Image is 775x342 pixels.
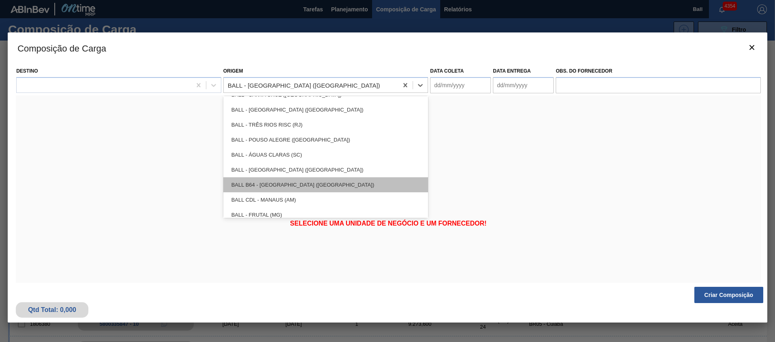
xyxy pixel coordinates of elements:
div: BALL - TRÊS RIOS RISC (RJ) [223,117,428,132]
label: Origem [223,68,243,74]
div: BALL - ÁGUAS CLARAS (SC) [223,147,428,162]
div: BALL - FRUTAL (MG) [223,207,428,222]
div: BALL B64 - [GEOGRAPHIC_DATA] ([GEOGRAPHIC_DATA]) [223,177,428,192]
div: Qtd Total: 0,000 [22,306,82,314]
span: Selecione uma unidade de negócio e um fornecedor! [290,220,487,227]
div: BALL CDL - MANAUS (AM) [223,192,428,207]
button: Criar Composição [694,287,763,303]
div: BALL - [GEOGRAPHIC_DATA] ([GEOGRAPHIC_DATA]) [228,82,380,88]
label: Data coleta [430,68,464,74]
label: Obs. do Fornecedor [556,65,761,77]
label: Data entrega [493,68,531,74]
div: BALL - [GEOGRAPHIC_DATA] ([GEOGRAPHIC_DATA]) [223,102,428,117]
input: dd/mm/yyyy [430,77,491,93]
div: BALL - POUSO ALEGRE ([GEOGRAPHIC_DATA]) [223,132,428,147]
label: Destino [16,68,38,74]
input: dd/mm/yyyy [493,77,554,93]
h3: Composição de Carga [8,32,767,63]
div: BALL - [GEOGRAPHIC_DATA] ([GEOGRAPHIC_DATA]) [223,162,428,177]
